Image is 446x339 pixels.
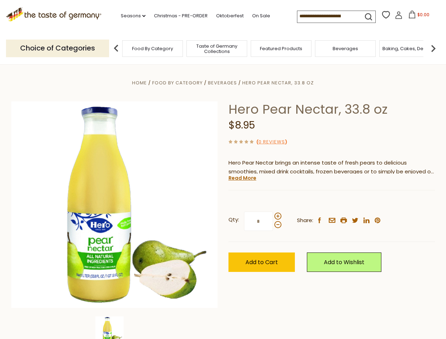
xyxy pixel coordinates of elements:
[154,12,208,20] a: Christmas - PRE-ORDER
[404,11,434,21] button: $0.00
[307,252,381,272] a: Add to Wishlist
[260,46,302,51] a: Featured Products
[132,46,173,51] a: Food By Category
[245,258,278,266] span: Add to Cart
[244,212,273,231] input: Qty:
[382,46,437,51] a: Baking, Cakes, Desserts
[252,12,270,20] a: On Sale
[228,215,239,224] strong: Qty:
[228,252,295,272] button: Add to Cart
[152,79,203,86] a: Food By Category
[228,174,256,182] a: Read More
[426,41,440,55] img: next arrow
[417,12,429,18] span: $0.00
[208,79,237,86] a: Beverages
[109,41,123,55] img: previous arrow
[216,12,244,20] a: Oktoberfest
[228,159,435,176] p: Hero Pear Nectar brings an intense taste of fresh pears to delicious smoothies, mixed drink cockt...
[256,138,287,145] span: ( )
[132,79,147,86] a: Home
[297,216,313,225] span: Share:
[11,101,218,308] img: Hero Pear Nectar, 33.8 oz
[228,101,435,117] h1: Hero Pear Nectar, 33.8 oz
[242,79,314,86] a: Hero Pear Nectar, 33.8 oz
[6,40,109,57] p: Choice of Categories
[228,118,255,132] span: $8.95
[121,12,145,20] a: Seasons
[333,46,358,51] a: Beverages
[189,43,245,54] a: Taste of Germany Collections
[258,138,285,146] a: 0 Reviews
